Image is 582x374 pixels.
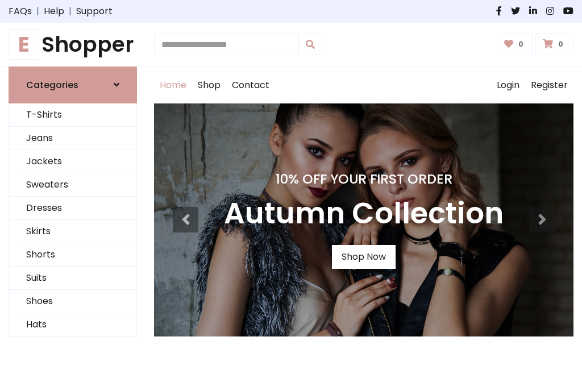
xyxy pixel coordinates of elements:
a: Help [44,5,64,18]
a: Hats [9,313,136,336]
a: Shoes [9,290,136,313]
h1: Shopper [9,32,137,57]
span: | [32,5,44,18]
a: Suits [9,267,136,290]
a: Shorts [9,243,136,267]
h3: Autumn Collection [224,196,504,231]
a: Jackets [9,150,136,173]
span: 0 [555,39,566,49]
span: 0 [516,39,526,49]
a: Skirts [9,220,136,243]
h4: 10% Off Your First Order [224,171,504,187]
span: E [9,29,39,60]
a: Login [491,67,525,103]
a: Dresses [9,197,136,220]
a: Sweaters [9,173,136,197]
a: Contact [226,67,275,103]
a: T-Shirts [9,103,136,127]
span: | [64,5,76,18]
a: Jeans [9,127,136,150]
a: Shop Now [332,245,396,269]
a: EShopper [9,32,137,57]
a: 0 [535,34,573,55]
a: FAQs [9,5,32,18]
a: 0 [497,34,534,55]
a: Home [154,67,192,103]
a: Register [525,67,573,103]
a: Support [76,5,113,18]
a: Categories [9,67,137,103]
a: Shop [192,67,226,103]
h6: Categories [26,80,78,90]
